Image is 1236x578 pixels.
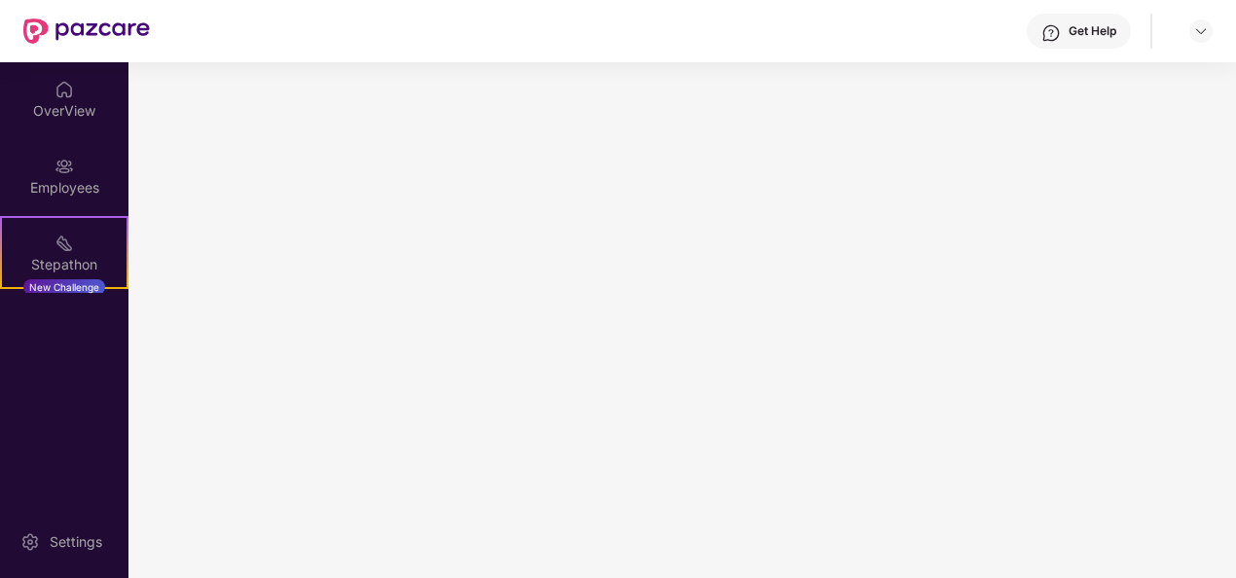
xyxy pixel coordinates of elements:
[44,532,108,552] div: Settings
[55,157,74,176] img: svg+xml;base64,PHN2ZyBpZD0iRW1wbG95ZWVzIiB4bWxucz0iaHR0cDovL3d3dy53My5vcmcvMjAwMC9zdmciIHdpZHRoPS...
[55,80,74,99] img: svg+xml;base64,PHN2ZyBpZD0iSG9tZSIgeG1sbnM9Imh0dHA6Ly93d3cudzMub3JnLzIwMDAvc3ZnIiB3aWR0aD0iMjAiIG...
[23,279,105,295] div: New Challenge
[1041,23,1061,43] img: svg+xml;base64,PHN2ZyBpZD0iSGVscC0zMngzMiIgeG1sbnM9Imh0dHA6Ly93d3cudzMub3JnLzIwMDAvc3ZnIiB3aWR0aD...
[23,18,150,44] img: New Pazcare Logo
[1069,23,1116,39] div: Get Help
[55,234,74,253] img: svg+xml;base64,PHN2ZyB4bWxucz0iaHR0cDovL3d3dy53My5vcmcvMjAwMC9zdmciIHdpZHRoPSIyMSIgaGVpZ2h0PSIyMC...
[1193,23,1209,39] img: svg+xml;base64,PHN2ZyBpZD0iRHJvcGRvd24tMzJ4MzIiIHhtbG5zPSJodHRwOi8vd3d3LnczLm9yZy8yMDAwL3N2ZyIgd2...
[2,255,127,274] div: Stepathon
[20,532,40,552] img: svg+xml;base64,PHN2ZyBpZD0iU2V0dGluZy0yMHgyMCIgeG1sbnM9Imh0dHA6Ly93d3cudzMub3JnLzIwMDAvc3ZnIiB3aW...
